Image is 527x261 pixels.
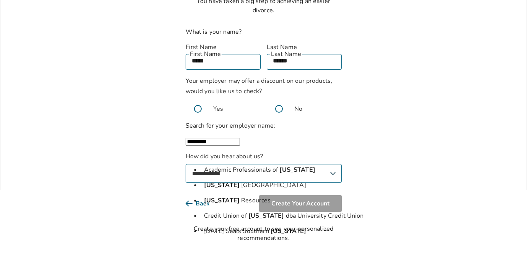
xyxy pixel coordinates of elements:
li: Credit Union of dba University Credit Union [201,208,342,223]
label: What is your name? [186,28,242,36]
label: Last Name [267,43,342,52]
strong: [US_STATE] [204,196,241,205]
strong: [US_STATE] [269,227,307,235]
li: [GEOGRAPHIC_DATA] [201,177,342,193]
strong: [US_STATE] [278,166,315,174]
li: Academic Professionals of [201,162,342,177]
strong: [US_STATE] [204,181,241,189]
li: [DATE] Seals Southern [201,223,342,239]
span: Yes [213,104,223,113]
span: No [294,104,302,113]
span: Your employer may offer a discount on our products, would you like us to check? [186,77,333,95]
label: First Name [186,43,261,52]
label: Search for your employer name: [186,121,276,130]
li: Resources [201,193,342,208]
iframe: Chat Widget [489,224,527,261]
strong: [US_STATE] [247,212,286,220]
label: How did you hear about us? [186,152,342,183]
